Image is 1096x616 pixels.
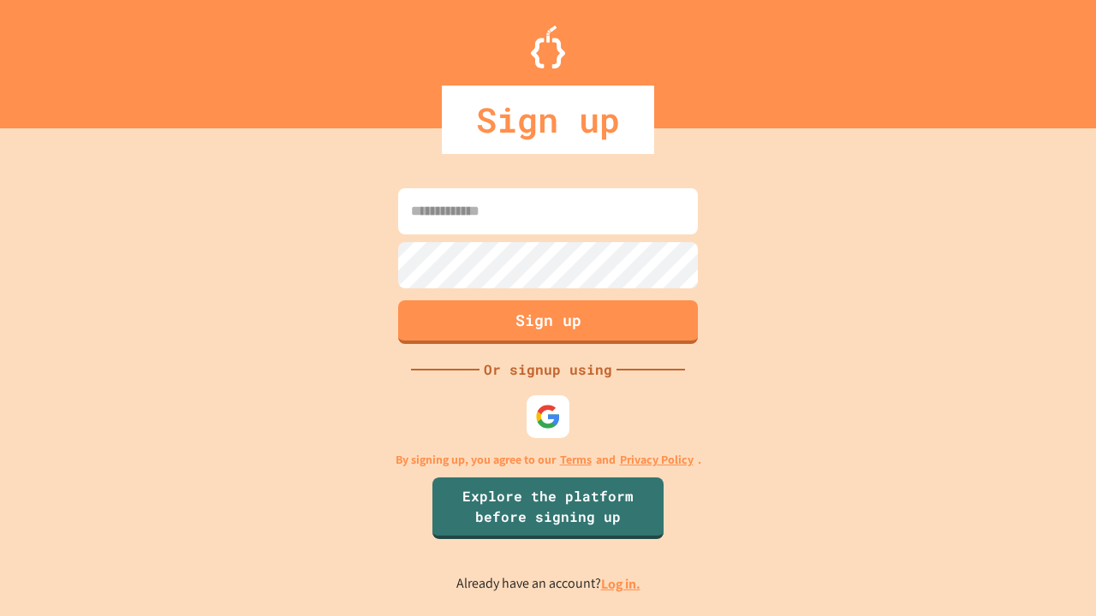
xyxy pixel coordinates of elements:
[396,451,701,469] p: By signing up, you agree to our and .
[442,86,654,154] div: Sign up
[456,573,640,595] p: Already have an account?
[601,575,640,593] a: Log in.
[479,359,616,380] div: Or signup using
[432,477,664,539] a: Explore the platform before signing up
[620,451,694,469] a: Privacy Policy
[560,451,592,469] a: Terms
[535,404,561,429] img: google-icon.svg
[398,300,698,344] button: Sign up
[531,26,565,68] img: Logo.svg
